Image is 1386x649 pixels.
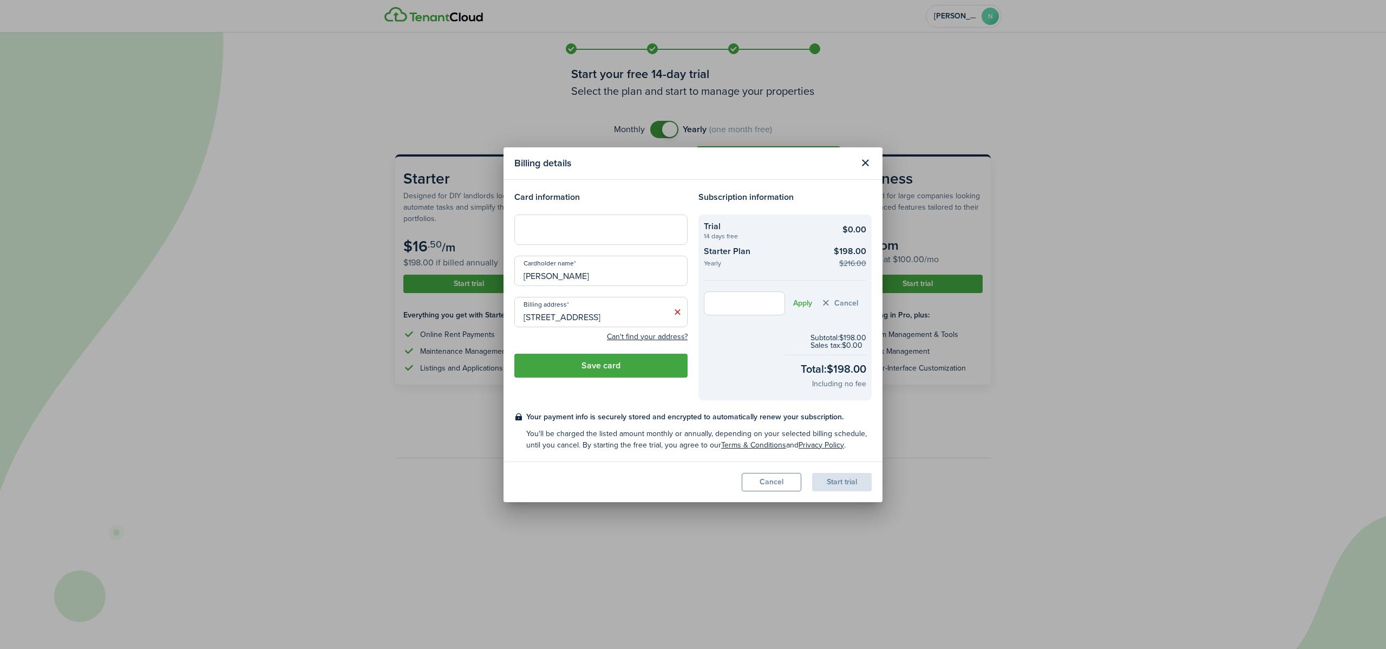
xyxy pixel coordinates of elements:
checkout-terms-secondary: You'll be charged the listed amount monthly or annually, depending on your selected billing sched... [526,428,872,451]
a: Terms & Conditions [721,439,786,451]
input: Start typing the address and then select from the dropdown [514,297,688,327]
button: Close modal [856,154,874,172]
button: Can't find your address? [607,332,688,342]
checkout-summary-item-description: 14 days free [704,233,826,239]
button: Cancel [820,297,858,309]
checkout-total-main: Total: $198.00 [801,361,866,377]
h4: Card information [514,191,688,204]
a: Privacy Policy [799,439,844,451]
modal-title: Billing details [514,153,853,174]
iframe: Secure card payment input frame [521,224,681,235]
checkout-total-secondary: Including no fee [812,378,866,390]
button: Save card [514,354,688,378]
checkout-summary-item-title: Starter Plan [704,245,826,261]
button: Apply [793,299,812,308]
h4: Subscription information [698,191,872,204]
checkout-summary-item-old-price: $216.00 [839,258,866,269]
button: Cancel [742,473,801,491]
checkout-subtotal-item: Sales tax: $0.00 [810,342,866,349]
checkout-summary-item-description: Yearly [704,260,826,269]
checkout-terms-main: Your payment info is securely stored and encrypted to automatically renew your subscription. [526,411,872,423]
checkout-subtotal-item: Subtotal: $198.00 [810,334,866,342]
checkout-summary-item-main-price: $0.00 [842,223,866,236]
checkout-summary-item-main-price: $198.00 [834,245,866,258]
checkout-summary-item-title: Trial [704,220,826,233]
